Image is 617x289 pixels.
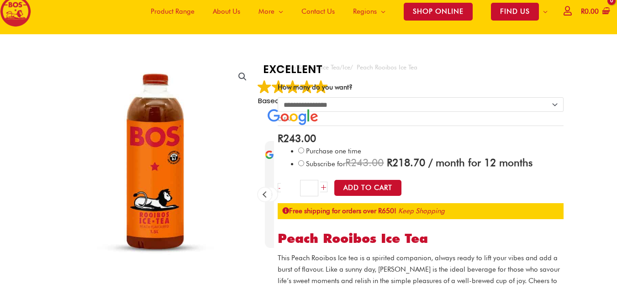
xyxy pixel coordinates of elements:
[272,80,285,94] img: Google
[387,156,392,168] span: R
[343,63,350,71] a: Ice
[286,80,300,94] img: Google
[258,62,328,77] strong: EXCELLENT
[278,132,283,144] span: R
[258,96,328,105] span: Based on
[264,188,277,201] div: Next review
[306,160,533,168] span: Subscribe for
[581,7,599,16] bdi: 0.00
[298,160,304,166] input: Subscribe for / month for 12 months
[428,156,533,168] span: / month for 12 months
[278,231,564,247] h1: Peach Rooibos Ice Tea
[278,183,281,192] a: -
[268,109,318,125] img: Google
[334,180,401,196] button: Add to Cart
[345,156,351,168] span: R
[298,147,304,153] input: Purchase one time
[398,207,445,215] a: Keep Shopping
[278,132,316,144] bdi: 243.00
[306,147,361,155] span: Purchase one time
[404,3,473,21] span: SHOP ONLINE
[387,156,425,168] span: 218.70
[579,1,610,22] a: View Shopping Cart, empty
[345,156,384,168] span: 243.00
[278,62,564,73] nav: Breadcrumb
[491,3,539,21] span: FIND US
[314,80,328,94] img: Google
[278,83,353,91] label: How many do you want?
[320,182,327,192] a: +
[282,207,396,215] strong: Free shipping for orders over R650!
[234,68,251,85] a: View full-screen image gallery
[258,80,271,94] img: Google
[581,7,585,16] span: R
[300,80,314,94] img: Google
[300,180,318,196] input: Product quantity
[258,188,272,201] div: Previous review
